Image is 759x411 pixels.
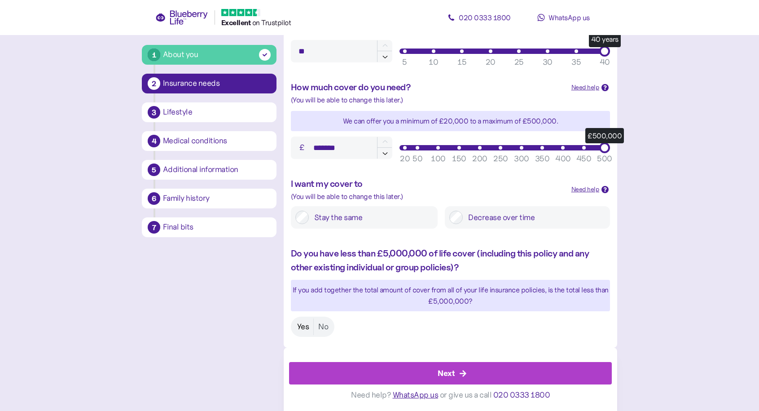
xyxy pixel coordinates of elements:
label: No [314,318,333,335]
div: 5 [402,56,408,68]
div: Final bits [163,223,271,231]
button: 5Additional information [142,160,276,180]
button: 3Lifestyle [142,102,276,122]
div: 1 [148,49,160,61]
div: I want my cover to [291,177,564,191]
a: WhatsApp us [523,9,604,27]
span: WhatsApp us [393,390,439,400]
span: 020 0333 1800 [459,13,511,22]
div: 25 [514,56,524,68]
div: Family history [163,194,271,203]
button: 1About you [142,45,276,65]
div: About you [163,49,198,61]
div: 300 [514,153,529,165]
div: Medical conditions [163,137,271,145]
div: (You will be able to change this later.) [291,191,564,202]
div: Need help [571,83,600,93]
div: Insurance needs [163,80,271,88]
div: 20 [400,153,410,165]
span: WhatsApp us [548,13,590,22]
button: 2Insurance needs [142,74,276,93]
div: 15 [457,56,466,68]
div: (You will be able to change this later.) [291,94,610,106]
div: 450 [576,153,592,165]
div: 35 [571,56,581,68]
div: 200 [472,153,487,165]
div: 4 [148,135,160,147]
a: 020 0333 1800 [439,9,520,27]
label: Decrease over time [463,211,605,224]
div: 30 [543,56,553,68]
div: Do you have less than £5,000,000 of life cover (including this policy and any other existing indi... [291,247,610,274]
div: Need help? or give us a call [289,384,612,406]
label: Yes [293,318,314,335]
div: Additional information [163,166,271,174]
div: How much cover do you need? [291,80,564,94]
span: on Trustpilot [252,18,291,27]
div: 150 [452,153,466,165]
div: 400 [555,153,571,165]
div: 10 [429,56,438,68]
div: Lifestyle [163,108,271,116]
div: 100 [431,153,446,165]
div: Need help [571,185,600,194]
div: 40 [600,56,610,68]
div: 7 [148,221,160,234]
span: 020 0333 1800 [493,390,550,400]
div: 6 [148,192,160,205]
div: 2 [148,77,160,90]
label: Stay the same [309,211,433,224]
button: Next [289,362,612,384]
div: 50 [412,153,422,165]
div: Next [438,367,455,380]
div: 350 [535,153,550,165]
button: 6Family history [142,189,276,208]
div: 3 [148,106,160,119]
div: If you add together the total amount of cover from all of your life insurance policies, is the to... [291,284,610,307]
div: 20 [486,56,496,68]
div: 500 [597,153,612,165]
div: We can offer you a minimum of £20,000 to a maximum of £ 500,000 . [291,115,610,127]
div: 250 [493,153,508,165]
div: 5 [148,164,160,176]
button: 4Medical conditions [142,131,276,151]
button: 7Final bits [142,217,276,237]
span: Excellent ️ [221,18,252,27]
